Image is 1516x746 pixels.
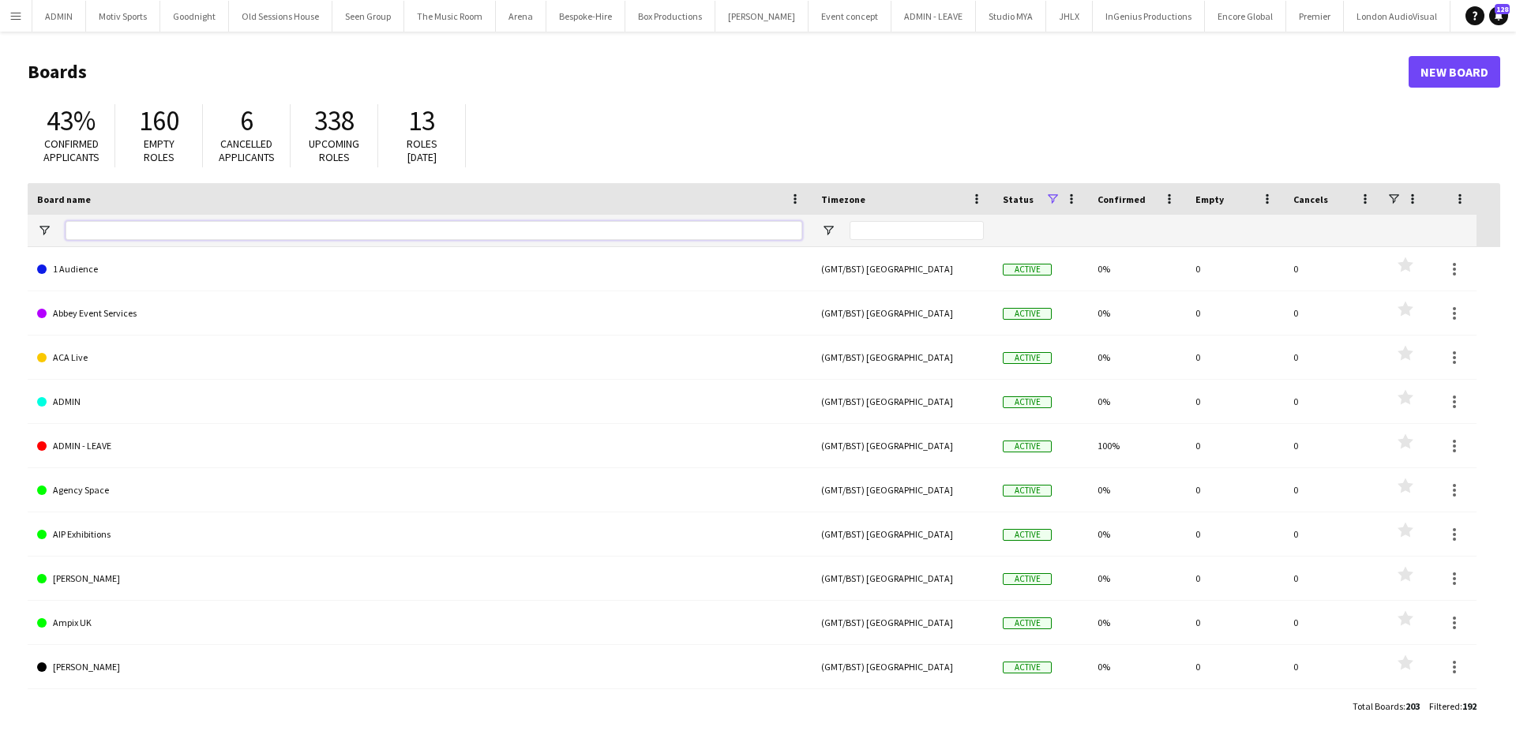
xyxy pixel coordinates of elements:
button: Encore Global [1205,1,1286,32]
a: Agency Space [37,468,802,512]
span: Timezone [821,193,865,205]
button: The Music Room [404,1,496,32]
span: Active [1003,485,1052,497]
a: ADMIN [37,380,802,424]
div: 0 [1186,247,1284,291]
div: (GMT/BST) [GEOGRAPHIC_DATA] [812,512,993,556]
button: Goodnight [160,1,229,32]
div: : [1429,691,1477,722]
div: 0% [1088,557,1186,600]
div: (GMT/BST) [GEOGRAPHIC_DATA] [812,468,993,512]
span: Active [1003,396,1052,408]
a: 128 [1489,6,1508,25]
span: Cancelled applicants [219,137,275,164]
span: 43% [47,103,96,138]
span: Active [1003,529,1052,541]
div: 0% [1088,689,1186,733]
div: 0 [1284,468,1382,512]
button: Box Productions [625,1,715,32]
div: 0% [1088,468,1186,512]
a: Another A Story [37,689,802,733]
div: (GMT/BST) [GEOGRAPHIC_DATA] [812,557,993,600]
span: Total Boards [1353,700,1403,712]
a: [PERSON_NAME] [37,645,802,689]
div: (GMT/BST) [GEOGRAPHIC_DATA] [812,645,993,688]
input: Board name Filter Input [66,221,802,240]
div: 0 [1186,601,1284,644]
span: 160 [139,103,179,138]
a: 1 Audience [37,247,802,291]
div: 0 [1284,380,1382,423]
button: Arena [496,1,546,32]
button: Open Filter Menu [37,223,51,238]
div: 0% [1088,380,1186,423]
div: 0% [1088,291,1186,335]
div: 0 [1284,601,1382,644]
div: 0 [1186,468,1284,512]
div: 0 [1284,424,1382,467]
div: (GMT/BST) [GEOGRAPHIC_DATA] [812,247,993,291]
span: Status [1003,193,1034,205]
div: 0 [1186,424,1284,467]
button: Bespoke-Hire [546,1,625,32]
span: Active [1003,440,1052,452]
button: [PERSON_NAME] [715,1,809,32]
div: (GMT/BST) [GEOGRAPHIC_DATA] [812,336,993,379]
button: Studio MYA [976,1,1046,32]
a: ACA Live [37,336,802,380]
span: Upcoming roles [309,137,359,164]
button: ADMIN - LEAVE [891,1,976,32]
div: 0 [1186,689,1284,733]
div: (GMT/BST) [GEOGRAPHIC_DATA] [812,380,993,423]
div: (GMT/BST) [GEOGRAPHIC_DATA] [812,601,993,644]
span: Active [1003,308,1052,320]
div: 0% [1088,247,1186,291]
a: [PERSON_NAME] [37,557,802,601]
button: Event concept [809,1,891,32]
span: Active [1003,264,1052,276]
span: Cancels [1293,193,1328,205]
button: London AudioVisual [1344,1,1450,32]
span: Confirmed applicants [43,137,99,164]
div: 0 [1186,336,1284,379]
button: Seen Group [332,1,404,32]
div: 0 [1186,645,1284,688]
div: 0% [1088,601,1186,644]
a: Abbey Event Services [37,291,802,336]
span: 192 [1462,700,1477,712]
button: JHLX [1046,1,1093,32]
div: 0 [1284,689,1382,733]
a: New Board [1409,56,1500,88]
div: (GMT/BST) [GEOGRAPHIC_DATA] [812,291,993,335]
input: Timezone Filter Input [850,221,984,240]
div: 0% [1088,512,1186,556]
div: 0 [1284,512,1382,556]
button: ADMIN [32,1,86,32]
a: ADMIN - LEAVE [37,424,802,468]
span: Active [1003,352,1052,364]
span: Board name [37,193,91,205]
div: 0 [1186,512,1284,556]
button: Motiv Sports [86,1,160,32]
div: 0 [1186,291,1284,335]
div: 0 [1284,291,1382,335]
span: Filtered [1429,700,1460,712]
span: Active [1003,662,1052,673]
a: AIP Exhibitions [37,512,802,557]
div: (GMT/BST) [GEOGRAPHIC_DATA] [812,424,993,467]
span: Confirmed [1098,193,1146,205]
span: 128 [1495,4,1510,14]
a: Ampix UK [37,601,802,645]
div: (GMT/BST) [GEOGRAPHIC_DATA] [812,689,993,733]
div: 0% [1088,336,1186,379]
div: 0 [1186,557,1284,600]
span: Active [1003,617,1052,629]
span: 203 [1405,700,1420,712]
span: 13 [408,103,435,138]
div: 0 [1284,247,1382,291]
span: 338 [314,103,355,138]
div: : [1353,691,1420,722]
div: 0 [1186,380,1284,423]
span: Roles [DATE] [407,137,437,164]
button: InGenius Productions [1093,1,1205,32]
